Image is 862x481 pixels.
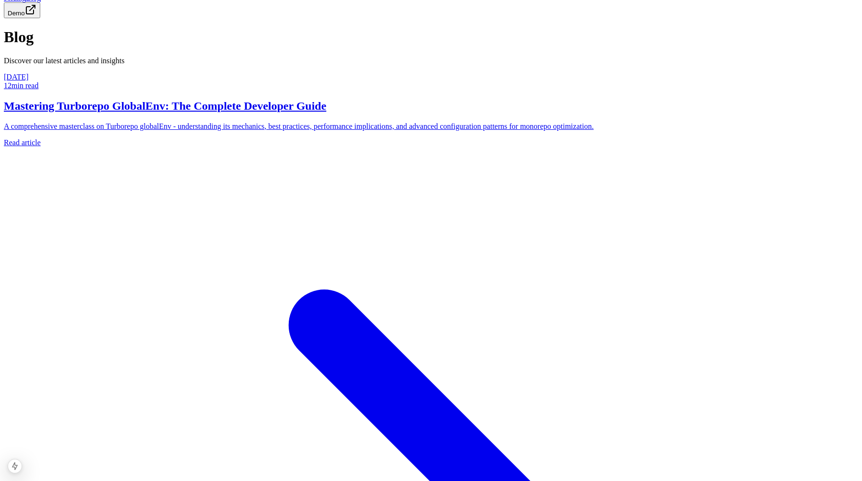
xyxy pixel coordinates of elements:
[4,57,858,65] p: Discover our latest articles and insights
[4,28,858,46] h1: Blog
[4,100,858,113] h2: Mastering Turborepo GlobalEnv: The Complete Developer Guide
[4,9,40,17] a: Demo
[4,2,40,18] button: Demo
[4,81,858,90] div: 12 min read
[4,122,858,131] p: A comprehensive masterclass on Turborepo globalEnv - understanding its mechanics, best practices,...
[4,73,858,81] div: [DATE]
